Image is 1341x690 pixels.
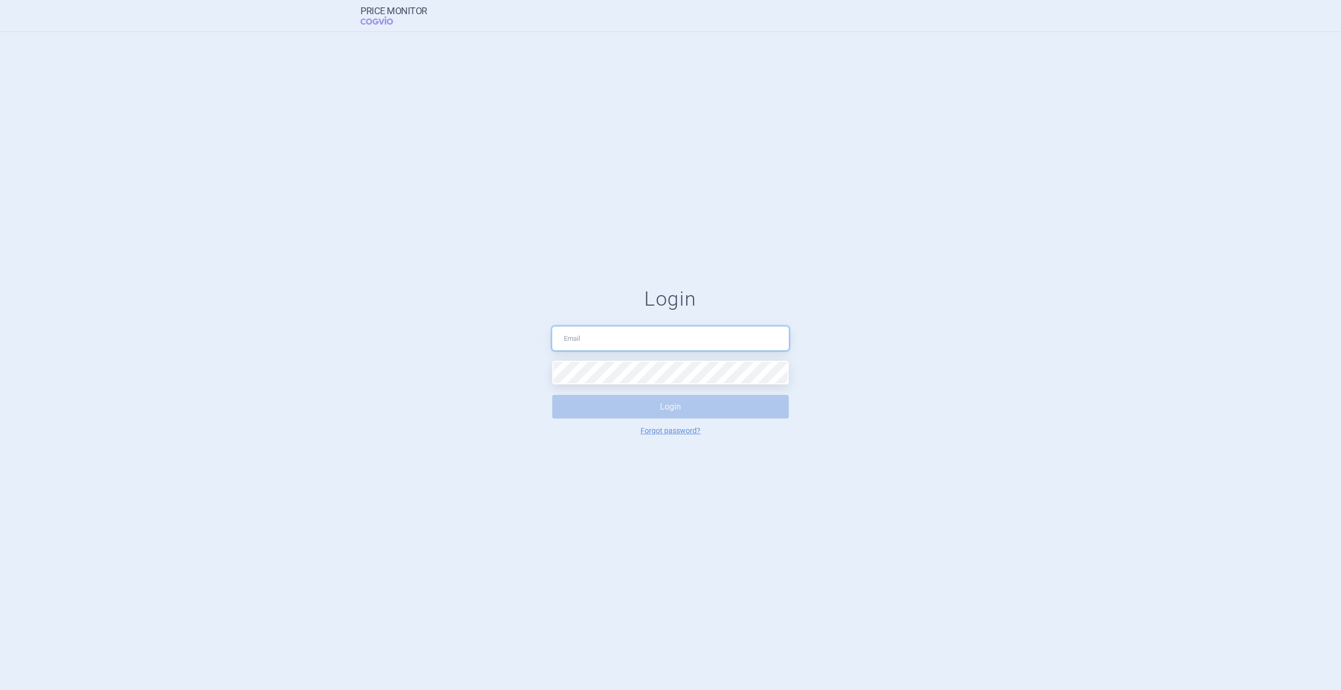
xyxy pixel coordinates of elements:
[360,6,427,26] a: Price MonitorCOGVIO
[552,395,789,419] button: Login
[360,6,427,16] strong: Price Monitor
[641,427,700,434] a: Forgot password?
[360,16,408,25] span: COGVIO
[552,287,789,311] h1: Login
[552,327,789,350] input: Email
